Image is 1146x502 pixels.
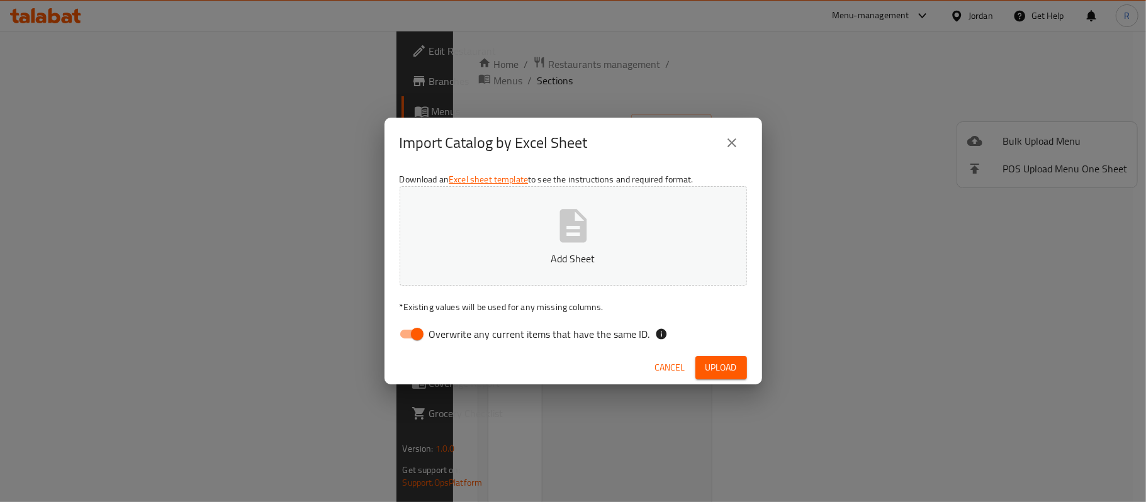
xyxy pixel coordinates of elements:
[655,328,668,340] svg: If the overwrite option isn't selected, then the items that match an existing ID will be ignored ...
[400,133,588,153] h2: Import Catalog by Excel Sheet
[717,128,747,158] button: close
[385,168,762,350] div: Download an to see the instructions and required format.
[419,251,727,266] p: Add Sheet
[400,301,747,313] p: Existing values will be used for any missing columns.
[449,171,528,187] a: Excel sheet template
[650,356,690,379] button: Cancel
[400,186,747,286] button: Add Sheet
[655,360,685,376] span: Cancel
[705,360,737,376] span: Upload
[429,326,650,342] span: Overwrite any current items that have the same ID.
[695,356,747,379] button: Upload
